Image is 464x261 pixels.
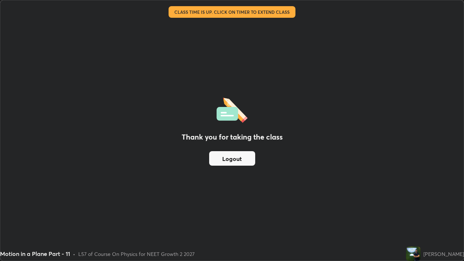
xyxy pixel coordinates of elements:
h2: Thank you for taking the class [182,132,283,142]
div: [PERSON_NAME] [423,250,464,258]
img: offlineFeedback.1438e8b3.svg [216,95,248,123]
div: • [73,250,75,258]
button: Logout [209,151,255,166]
img: f0fae9d97c1e44ffb6a168521d894f25.jpg [406,246,420,261]
div: L57 of Course On Physics for NEET Growth 2 2027 [78,250,195,258]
